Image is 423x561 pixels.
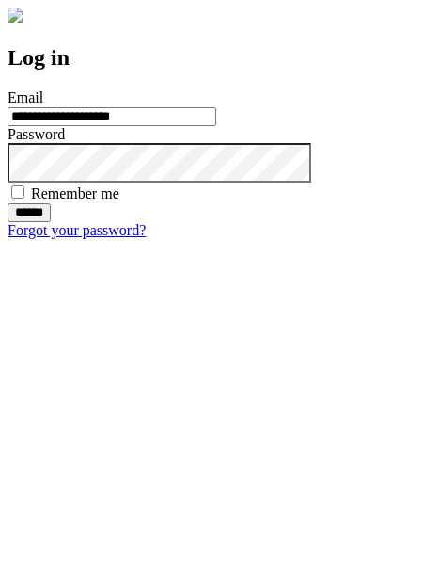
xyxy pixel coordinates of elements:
label: Remember me [31,185,119,201]
label: Password [8,126,65,142]
label: Email [8,89,43,105]
h2: Log in [8,45,415,71]
a: Forgot your password? [8,222,146,238]
img: logo-4e3dc11c47720685a147b03b5a06dd966a58ff35d612b21f08c02c0306f2b779.png [8,8,23,23]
